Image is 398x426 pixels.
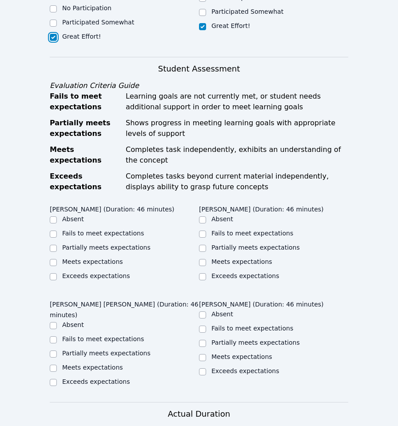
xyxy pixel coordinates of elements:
[62,335,144,342] label: Fails to meet expectations
[62,230,144,237] label: Fails to meet expectations
[126,144,348,166] div: Completes task independently, exhibits an understanding of the concept
[50,91,120,112] div: Fails to meet expectations
[50,80,348,91] div: Evaluation Criteria Guide
[199,201,324,215] legend: [PERSON_NAME] (Duration: 46 minutes)
[211,244,300,251] label: Partially meets expectations
[168,408,230,420] h3: Actual Duration
[126,118,348,139] div: Shows progress in meeting learning goals with appropriate levels of support
[50,171,120,192] div: Exceeds expectations
[62,215,84,223] label: Absent
[50,201,175,215] legend: [PERSON_NAME] (Duration: 46 minutes)
[50,118,120,139] div: Partially meets expectations
[211,311,233,318] label: Absent
[50,296,199,320] legend: [PERSON_NAME] [PERSON_NAME] (Duration: 46 minutes)
[211,367,279,374] label: Exceeds expectations
[211,353,272,360] label: Meets expectations
[62,364,123,371] label: Meets expectations
[62,258,123,265] label: Meets expectations
[126,91,348,112] div: Learning goals are not currently met, or student needs additional support in order to meet learni...
[62,33,101,40] label: Great Effort!
[62,244,151,251] label: Partially meets expectations
[211,215,233,223] label: Absent
[211,258,272,265] label: Meets expectations
[62,4,111,12] label: No Participation
[211,22,250,29] label: Great Effort!
[50,144,120,166] div: Meets expectations
[62,321,84,328] label: Absent
[62,19,134,26] label: Participated Somewhat
[126,171,348,192] div: Completes tasks beyond current material independently, displays ability to grasp future concepts
[211,339,300,346] label: Partially meets expectations
[62,350,151,357] label: Partially meets expectations
[211,325,293,332] label: Fails to meet expectations
[50,63,348,75] h3: Student Assessment
[211,230,293,237] label: Fails to meet expectations
[199,296,324,310] legend: [PERSON_NAME] (Duration: 46 minutes)
[211,8,283,15] label: Participated Somewhat
[62,378,130,385] label: Exceeds expectations
[62,272,130,279] label: Exceeds expectations
[211,272,279,279] label: Exceeds expectations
